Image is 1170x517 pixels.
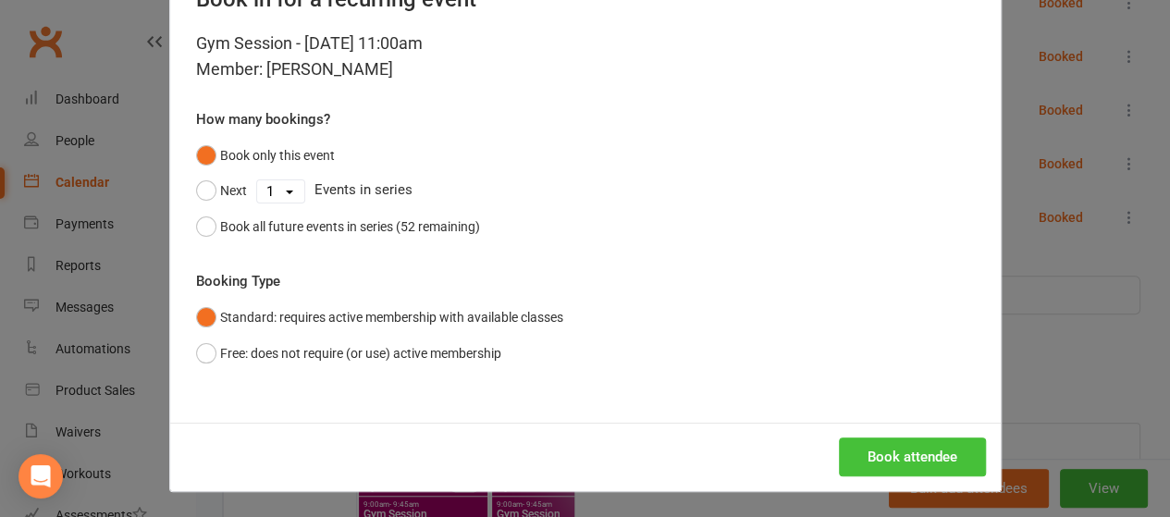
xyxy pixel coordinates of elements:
[196,300,563,335] button: Standard: requires active membership with available classes
[196,31,975,82] div: Gym Session - [DATE] 11:00am Member: [PERSON_NAME]
[196,209,480,244] button: Book all future events in series (52 remaining)
[196,336,501,371] button: Free: does not require (or use) active membership
[196,173,247,208] button: Next
[18,454,63,499] div: Open Intercom Messenger
[196,108,330,130] label: How many bookings?
[839,437,986,476] button: Book attendee
[196,270,280,292] label: Booking Type
[220,216,480,237] div: Book all future events in series (52 remaining)
[196,173,975,208] div: Events in series
[196,138,335,173] button: Book only this event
